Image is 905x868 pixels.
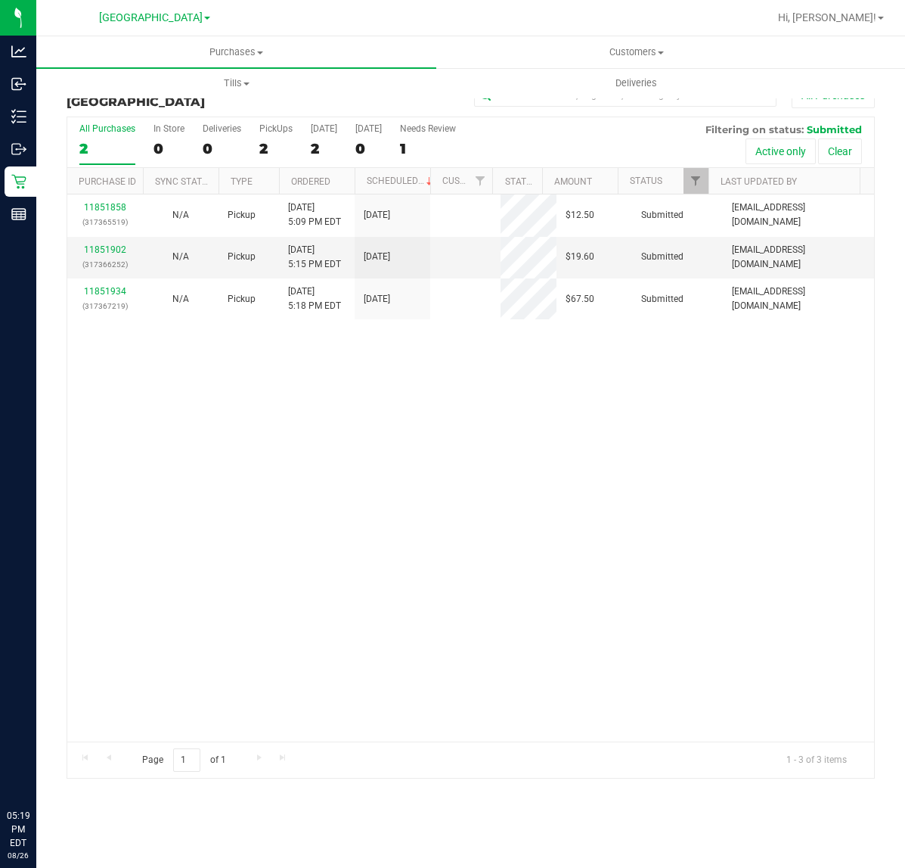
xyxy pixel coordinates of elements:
a: State Registry ID [505,176,584,187]
span: [GEOGRAPHIC_DATA] [99,11,203,24]
a: Customers [436,36,836,68]
span: [DATE] 5:09 PM EDT [288,201,341,229]
button: Active only [745,138,816,164]
a: Purchase ID [79,176,136,187]
inline-svg: Retail [11,174,26,189]
a: 11851934 [84,286,126,297]
div: 0 [355,140,382,157]
span: Hi, [PERSON_NAME]! [778,11,876,23]
p: 08/26 [7,850,29,861]
inline-svg: Reports [11,207,26,222]
div: In Store [153,123,184,134]
div: All Purchases [79,123,135,134]
span: [DATE] 5:15 PM EDT [288,243,341,272]
span: [GEOGRAPHIC_DATA] [67,95,205,109]
a: Ordered [291,176,330,187]
p: (317365519) [76,215,134,229]
div: 0 [203,140,241,157]
a: Type [231,176,253,187]
span: Submitted [641,208,683,222]
span: Customers [437,45,835,59]
div: Needs Review [400,123,456,134]
a: Filter [467,168,492,194]
span: [DATE] 5:18 PM EDT [288,285,341,313]
a: Deliveries [436,67,836,99]
a: Customer [442,176,489,186]
span: [DATE] [364,250,390,264]
span: $19.60 [566,250,594,264]
inline-svg: Analytics [11,44,26,59]
span: Submitted [641,250,683,264]
a: Purchases [36,36,436,68]
span: $12.50 [566,208,594,222]
a: 11851858 [84,202,126,213]
span: Submitted [807,123,862,135]
button: N/A [172,250,189,264]
p: 05:19 PM EDT [7,809,29,850]
div: Deliveries [203,123,241,134]
inline-svg: Outbound [11,142,26,157]
a: Amount [554,176,592,187]
a: Filter [683,168,708,194]
div: [DATE] [355,123,382,134]
span: Not Applicable [172,210,189,220]
a: Last Updated By [721,176,797,187]
button: N/A [172,292,189,306]
div: 0 [153,140,184,157]
input: 1 [173,748,200,772]
div: 2 [79,140,135,157]
iframe: Resource center [15,747,60,792]
span: Deliveries [595,76,677,90]
span: Pickup [228,250,256,264]
inline-svg: Inbound [11,76,26,92]
span: [EMAIL_ADDRESS][DOMAIN_NAME] [732,243,865,272]
h3: Purchase Fulfillment: [67,82,336,108]
span: $67.50 [566,292,594,306]
span: Page of 1 [129,748,238,772]
span: Submitted [641,292,683,306]
a: Tills [36,67,436,99]
div: [DATE] [311,123,337,134]
div: 2 [311,140,337,157]
span: Purchases [36,45,436,59]
span: Pickup [228,292,256,306]
span: Tills [37,76,435,90]
span: [DATE] [364,208,390,222]
span: [EMAIL_ADDRESS][DOMAIN_NAME] [732,285,865,313]
div: 2 [259,140,293,157]
span: Not Applicable [172,251,189,262]
inline-svg: Inventory [11,109,26,124]
a: Status [630,176,662,186]
span: [DATE] [364,292,390,306]
span: Filtering on status: [705,123,804,135]
a: 11851902 [84,244,126,255]
span: 1 - 3 of 3 items [774,748,859,771]
span: Pickup [228,208,256,222]
p: (317366252) [76,257,134,272]
button: Clear [818,138,862,164]
button: N/A [172,208,189,222]
span: Not Applicable [172,294,189,304]
p: (317367219) [76,299,134,313]
span: [EMAIL_ADDRESS][DOMAIN_NAME] [732,201,865,229]
a: Scheduled [367,176,435,186]
div: PickUps [259,123,293,134]
a: Sync Status [155,176,213,187]
div: 1 [400,140,456,157]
